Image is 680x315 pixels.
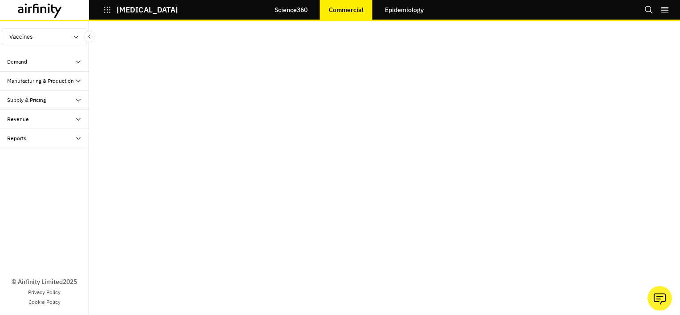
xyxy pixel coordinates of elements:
[7,134,26,142] div: Reports
[103,2,178,17] button: [MEDICAL_DATA]
[648,286,672,311] button: Ask our analysts
[7,58,27,66] div: Demand
[100,30,669,307] iframe: Interactive or visual content
[84,31,95,42] button: Close Sidebar
[28,298,61,306] a: Cookie Policy
[28,288,61,296] a: Privacy Policy
[7,77,74,85] div: Manufacturing & Production
[7,115,29,123] div: Revenue
[12,277,77,287] p: © Airfinity Limited 2025
[329,6,364,13] p: Commercial
[7,96,46,104] div: Supply & Pricing
[117,6,178,14] p: [MEDICAL_DATA]
[644,2,653,17] button: Search
[2,28,87,45] button: Vaccines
